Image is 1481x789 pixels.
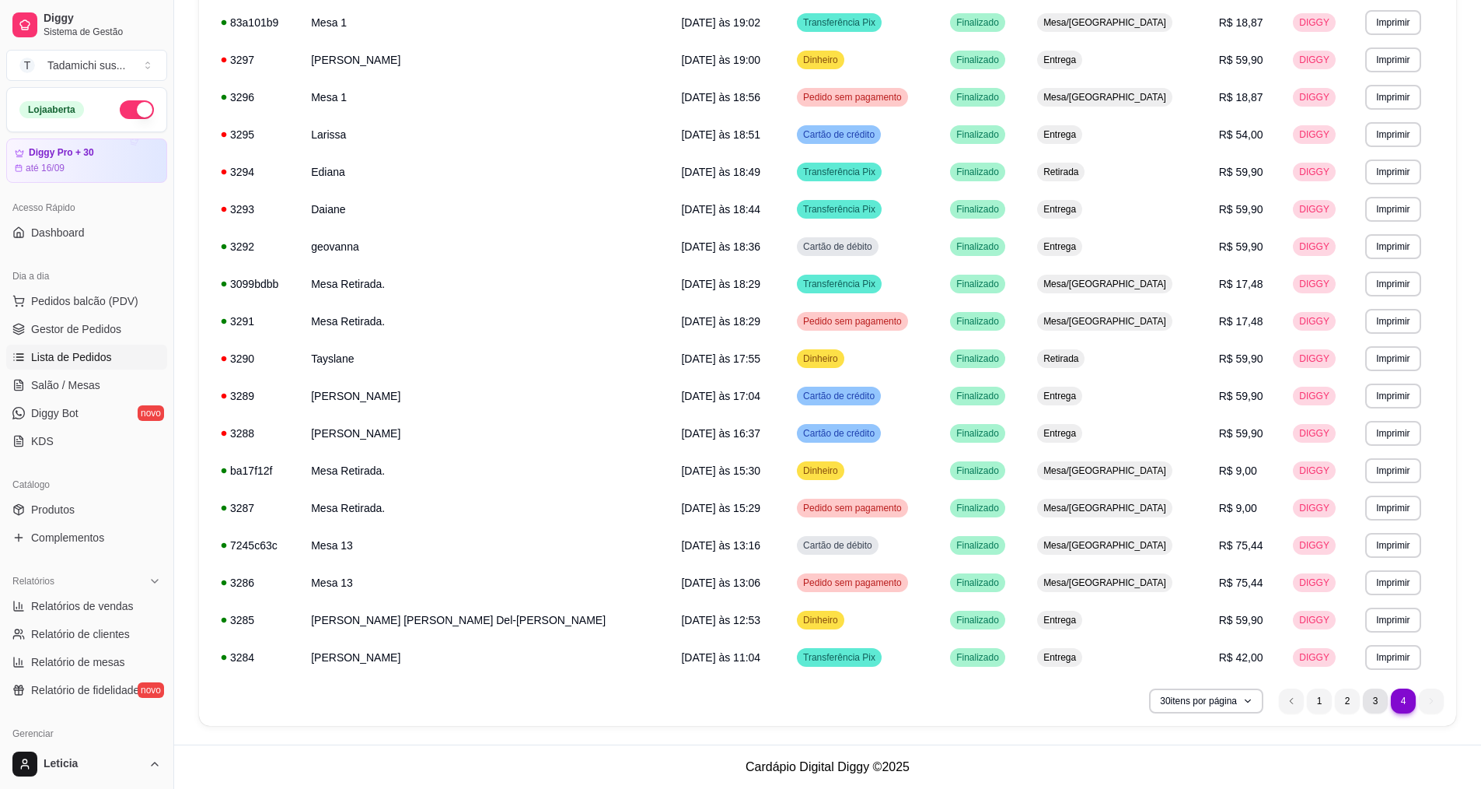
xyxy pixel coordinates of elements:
td: [PERSON_NAME] [302,377,672,415]
span: R$ 59,90 [1219,390,1263,402]
span: DIGGY [1296,203,1333,216]
span: KDS [31,433,54,449]
span: DIGGY [1296,390,1333,402]
span: Finalizado [953,240,1002,253]
div: 3293 [221,202,292,217]
div: 3289 [221,388,292,404]
span: Pedido sem pagamento [800,91,905,103]
span: Pedido sem pagamento [800,577,905,589]
button: Imprimir [1365,197,1420,222]
span: Mesa/[GEOGRAPHIC_DATA] [1040,502,1169,514]
span: Mesa/[GEOGRAPHIC_DATA] [1040,539,1169,552]
button: Imprimir [1365,570,1420,595]
td: Mesa Retirada. [302,303,672,340]
span: R$ 59,90 [1219,203,1263,216]
span: DIGGY [1296,278,1333,290]
td: [PERSON_NAME] [PERSON_NAME] Del-[PERSON_NAME] [302,601,672,639]
span: Finalizado [953,54,1002,66]
div: 3099bdbb [221,276,292,292]
a: Gestor de Pedidos [6,317,167,342]
span: Mesa/[GEOGRAPHIC_DATA] [1040,16,1169,29]
button: 30itens por página [1149,689,1263,714]
a: Salão / Mesas [6,373,167,398]
span: R$ 18,87 [1219,16,1263,29]
td: Mesa 13 [302,564,672,601]
button: Imprimir [1365,384,1420,409]
div: ba17f12f [221,463,292,479]
span: [DATE] às 12:53 [681,614,760,626]
button: Imprimir [1365,234,1420,259]
span: Dinheiro [800,614,841,626]
td: Mesa 1 [302,79,672,116]
span: Cartão de crédito [800,390,878,402]
span: DIGGY [1296,502,1333,514]
span: DIGGY [1296,539,1333,552]
li: pagination item 4 active [1391,689,1416,714]
span: DIGGY [1296,128,1333,141]
button: Alterar Status [120,100,154,119]
button: Imprimir [1365,272,1420,296]
span: Pedido sem pagamento [800,502,905,514]
td: Mesa Retirada. [302,452,672,489]
span: Cartão de crédito [800,128,878,141]
div: 3291 [221,314,292,329]
a: Lista de Pedidos [6,345,167,370]
span: [DATE] às 18:49 [681,166,760,178]
span: R$ 59,90 [1219,427,1263,440]
span: R$ 59,90 [1219,352,1263,365]
td: Daiane [302,191,672,228]
a: KDS [6,429,167,454]
span: Retirada [1040,166,1081,178]
button: Imprimir [1365,496,1420,521]
div: Catálogo [6,472,167,497]
td: Tayslane [302,340,672,377]
article: Diggy Pro + 30 [29,147,94,159]
div: 7245c63c [221,538,292,553]
td: [PERSON_NAME] [302,41,672,79]
button: Imprimir [1365,608,1420,633]
span: Finalizado [953,16,1002,29]
span: DIGGY [1296,91,1333,103]
button: Imprimir [1365,10,1420,35]
span: Finalizado [953,352,1002,365]
span: DIGGY [1296,465,1333,477]
div: 3297 [221,52,292,68]
span: [DATE] às 18:29 [681,315,760,328]
span: R$ 18,87 [1219,91,1263,103]
span: Finalizado [953,128,1002,141]
div: 3288 [221,426,292,441]
li: pagination item 1 [1307,689,1332,714]
button: Imprimir [1365,160,1420,184]
a: DiggySistema de Gestão [6,6,167,44]
div: 3292 [221,239,292,254]
span: Pedido sem pagamento [800,315,905,328]
span: Transferência Pix [800,166,878,178]
span: R$ 9,00 [1219,465,1257,477]
span: Diggy [44,12,161,26]
td: Larissa [302,116,672,153]
td: geovanna [302,228,672,265]
div: Loja aberta [19,101,84,118]
span: [DATE] às 18:29 [681,278,760,290]
span: Entrega [1040,240,1079,253]
span: Cartão de débito [800,240,875,253]
span: Finalizado [953,465,1002,477]
div: 3286 [221,575,292,591]
div: 3296 [221,89,292,105]
td: Mesa Retirada. [302,489,672,527]
a: Diggy Botnovo [6,401,167,426]
span: Diggy Bot [31,405,79,421]
button: Imprimir [1365,421,1420,446]
footer: Cardápio Digital Diggy © 2025 [174,745,1481,789]
span: Pedidos balcão (PDV) [31,293,138,309]
span: [DATE] às 18:56 [681,91,760,103]
span: Entrega [1040,128,1079,141]
span: R$ 59,90 [1219,166,1263,178]
button: Select a team [6,50,167,81]
span: [DATE] às 16:37 [681,427,760,440]
li: previous page button [1279,689,1304,714]
button: Imprimir [1365,122,1420,147]
span: DIGGY [1296,352,1333,365]
span: [DATE] às 19:02 [681,16,760,29]
span: Relatório de mesas [31,654,125,670]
